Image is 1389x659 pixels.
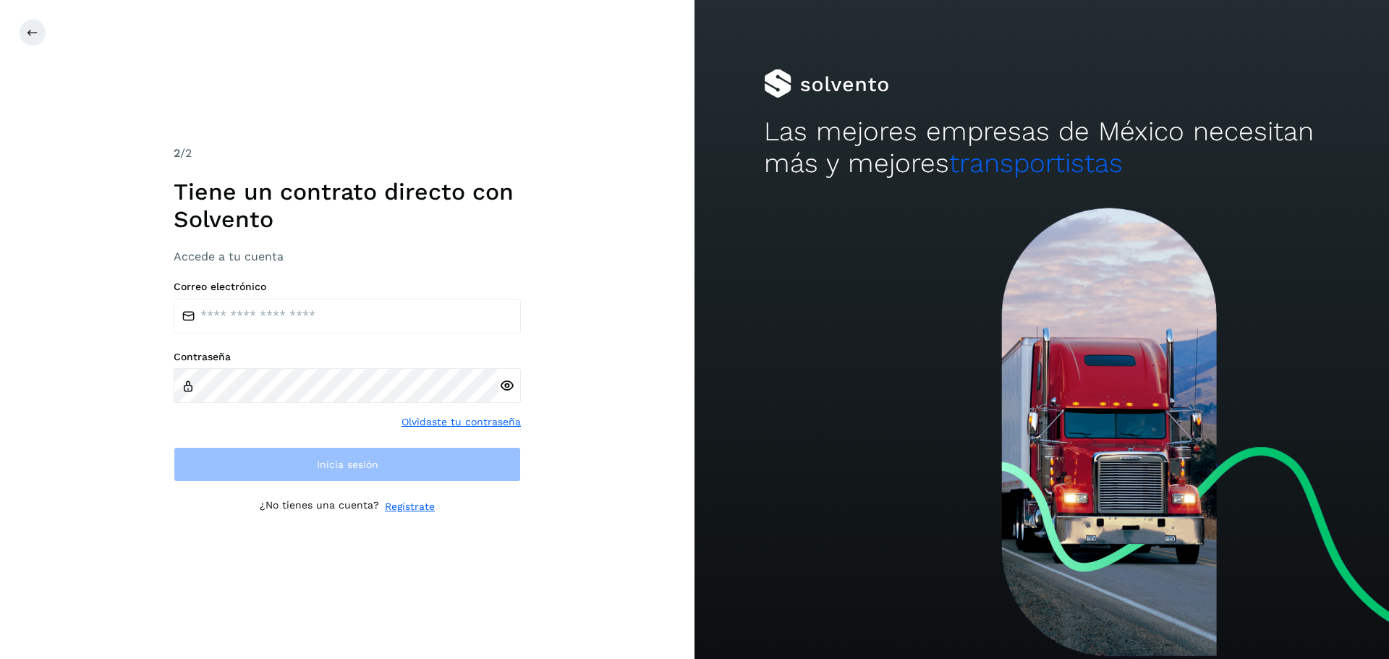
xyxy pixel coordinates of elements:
h2: Las mejores empresas de México necesitan más y mejores [764,116,1320,180]
h3: Accede a tu cuenta [174,250,521,263]
div: /2 [174,145,521,162]
label: Correo electrónico [174,281,521,293]
a: Olvidaste tu contraseña [402,414,521,430]
span: Inicia sesión [317,459,378,469]
label: Contraseña [174,351,521,363]
span: 2 [174,146,180,160]
button: Inicia sesión [174,447,521,482]
p: ¿No tienes una cuenta? [260,499,379,514]
a: Regístrate [385,499,435,514]
span: transportistas [949,148,1123,179]
h1: Tiene un contrato directo con Solvento [174,178,521,234]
